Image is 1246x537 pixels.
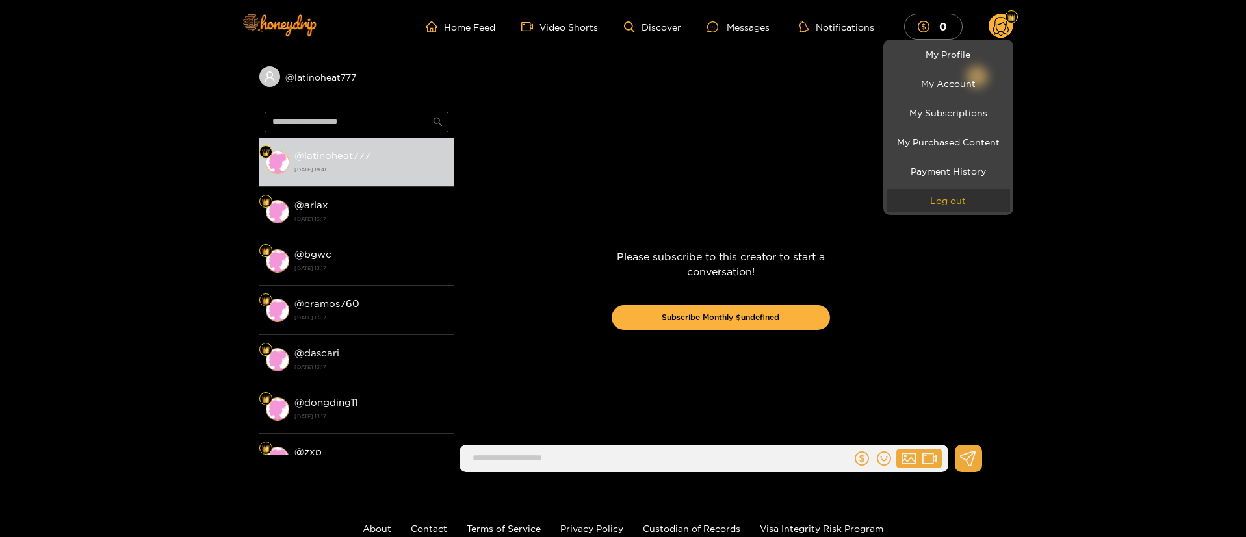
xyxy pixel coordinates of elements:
a: My Subscriptions [887,101,1010,124]
button: Log out [887,189,1010,212]
a: My Purchased Content [887,131,1010,153]
a: My Account [887,72,1010,95]
a: Payment History [887,160,1010,182]
a: My Profile [887,43,1010,66]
